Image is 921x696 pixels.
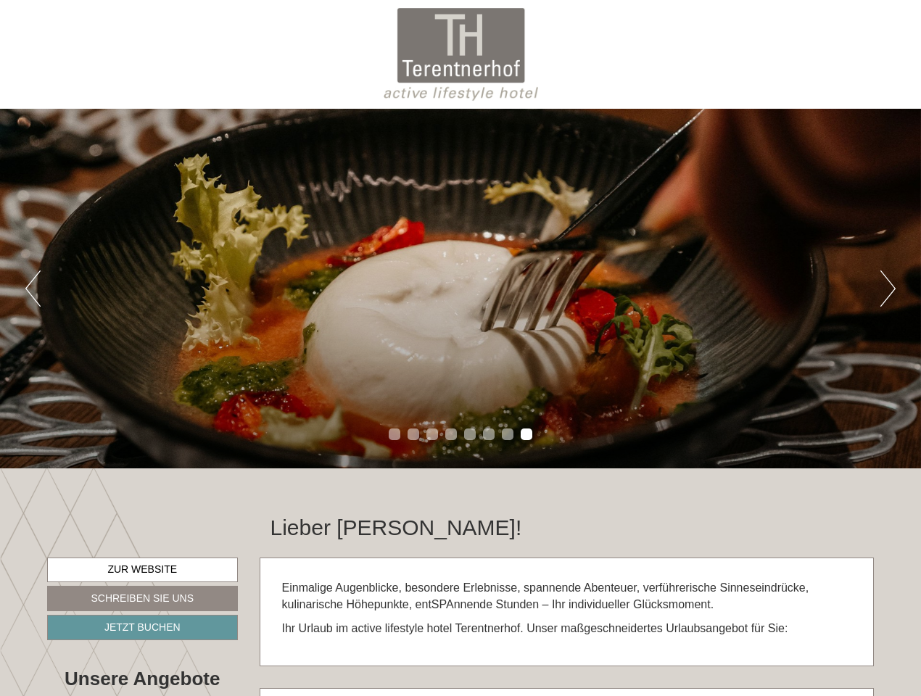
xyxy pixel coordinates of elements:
a: Schreiben Sie uns [47,586,238,611]
p: Einmalige Augenblicke, besondere Erlebnisse, spannende Abenteuer, verführerische Sinneseindrücke,... [282,580,852,613]
a: Jetzt buchen [47,615,238,640]
a: Zur Website [47,558,238,582]
button: Previous [25,270,41,307]
p: Ihr Urlaub im active lifestyle hotel Terentnerhof. Unser maßgeschneidertes Urlaubsangebot für Sie: [282,621,852,637]
h1: Lieber [PERSON_NAME]! [270,515,522,539]
div: Unsere Angebote [47,666,238,692]
button: Next [880,270,896,307]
